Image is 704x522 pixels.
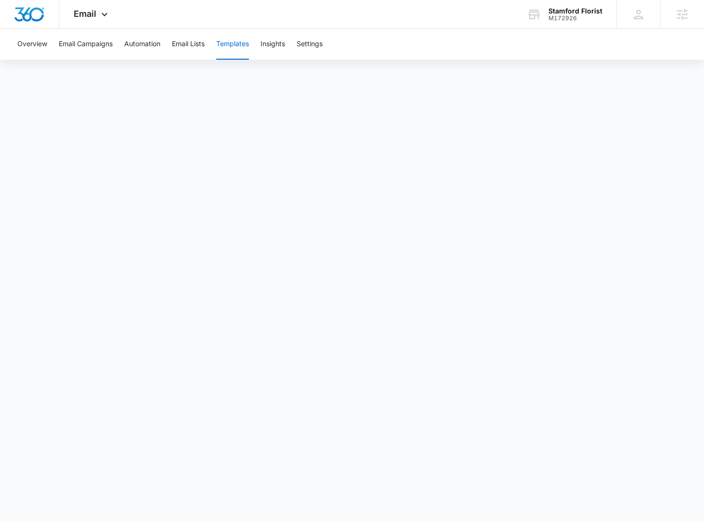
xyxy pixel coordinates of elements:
[172,29,205,60] button: Email Lists
[17,29,47,60] button: Overview
[216,29,249,60] button: Templates
[74,9,96,19] span: Email
[297,29,323,60] button: Settings
[548,15,602,22] div: account id
[548,7,602,15] div: account name
[261,29,285,60] button: Insights
[59,29,113,60] button: Email Campaigns
[124,29,160,60] button: Automation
